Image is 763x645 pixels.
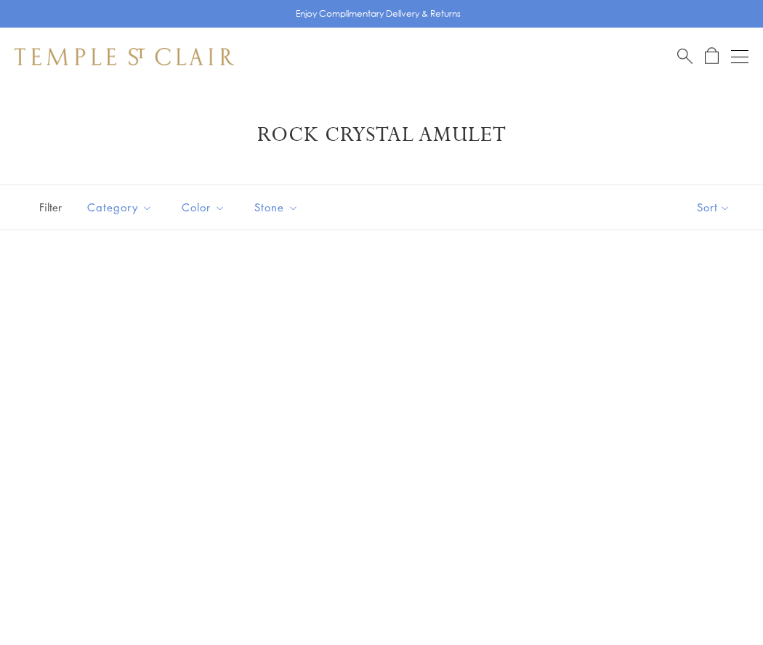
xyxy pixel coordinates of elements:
[76,191,163,224] button: Category
[243,191,310,224] button: Stone
[36,122,727,148] h1: Rock Crystal Amulet
[705,47,719,65] a: Open Shopping Bag
[80,198,163,216] span: Category
[664,185,763,230] button: Show sort by
[15,48,234,65] img: Temple St. Clair
[247,198,310,216] span: Stone
[171,191,236,224] button: Color
[296,7,461,21] p: Enjoy Complimentary Delivery & Returns
[731,48,748,65] button: Open navigation
[174,198,236,216] span: Color
[677,47,693,65] a: Search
